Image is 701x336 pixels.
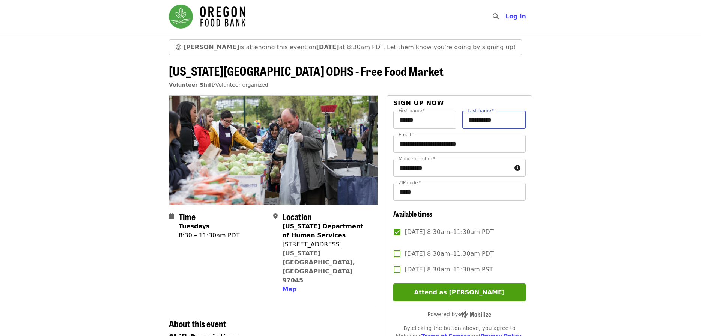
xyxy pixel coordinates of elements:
img: Oregon City ODHS - Free Food Market organized by Oregon Food Bank [169,96,378,205]
strong: [DATE] [316,44,339,51]
input: ZIP code [393,183,526,201]
i: calendar icon [169,213,174,220]
strong: Tuesdays [179,223,210,230]
span: Powered by [427,311,491,317]
button: Attend as [PERSON_NAME] [393,283,526,301]
span: Sign up now [393,99,444,107]
label: Mobile number [399,157,435,161]
img: Oregon Food Bank - Home [169,5,245,29]
input: First name [393,111,457,129]
label: First name [399,108,426,113]
span: About this event [169,317,226,330]
button: Map [282,285,296,294]
span: [DATE] 8:30am–11:30am PST [405,265,493,274]
a: Volunteer Shift [169,82,214,88]
a: [US_STATE][GEOGRAPHIC_DATA], [GEOGRAPHIC_DATA] 97045 [282,250,355,284]
input: Last name [462,111,526,129]
i: search icon [493,13,499,20]
input: Email [393,135,526,153]
div: [STREET_ADDRESS] [282,240,372,249]
span: Available times [393,209,432,218]
span: Time [179,210,196,223]
span: Map [282,286,296,293]
label: Email [399,133,414,137]
strong: [US_STATE] Department of Human Services [282,223,363,239]
button: Log in [499,9,532,24]
label: ZIP code [399,181,421,185]
span: Log in [505,13,526,20]
span: is attending this event on at 8:30am PDT. Let them know you're going by signing up! [184,44,516,51]
i: map-marker-alt icon [273,213,278,220]
strong: [PERSON_NAME] [184,44,239,51]
span: grinning face emoji [175,44,182,51]
span: Location [282,210,312,223]
label: Last name [468,108,494,113]
span: [DATE] 8:30am–11:30am PDT [405,249,494,258]
span: Volunteer organized [215,82,268,88]
i: circle-info icon [514,164,520,172]
div: 8:30 – 11:30am PDT [179,231,239,240]
span: · [169,82,268,88]
span: [US_STATE][GEOGRAPHIC_DATA] ODHS - Free Food Market [169,62,444,80]
img: Powered by Mobilize [458,311,491,318]
span: [DATE] 8:30am–11:30am PDT [405,228,494,237]
input: Search [503,8,509,26]
input: Mobile number [393,159,511,177]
